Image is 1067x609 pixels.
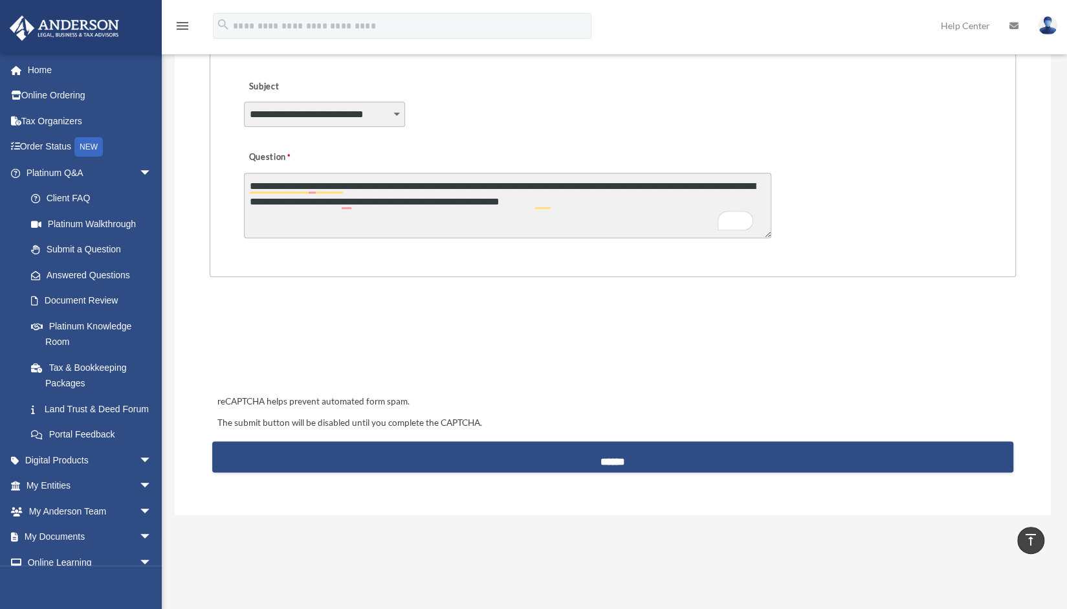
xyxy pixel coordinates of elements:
a: vertical_align_top [1017,527,1044,554]
a: My Anderson Teamarrow_drop_down [9,498,171,524]
a: Online Ordering [9,83,171,109]
a: My Entitiesarrow_drop_down [9,473,171,499]
label: Question [244,148,344,166]
textarea: To enrich screen reader interactions, please activate Accessibility in Grammarly extension settings [244,173,771,238]
div: NEW [74,137,103,157]
i: search [216,17,230,32]
a: Tax Organizers [9,108,171,134]
span: arrow_drop_down [139,473,165,500]
a: Platinum Knowledge Room [18,313,171,355]
a: menu [175,23,190,34]
span: arrow_drop_down [139,549,165,576]
a: Submit a Question [18,237,165,263]
a: Home [9,57,171,83]
i: vertical_align_top [1023,532,1039,548]
a: Digital Productsarrow_drop_down [9,447,171,473]
i: menu [175,18,190,34]
a: Platinum Walkthrough [18,211,171,237]
a: Platinum Q&Aarrow_drop_down [9,160,171,186]
div: The submit button will be disabled until you complete the CAPTCHA. [212,415,1013,431]
img: Anderson Advisors Platinum Portal [6,16,123,41]
span: arrow_drop_down [139,160,165,186]
a: My Documentsarrow_drop_down [9,524,171,550]
a: Tax & Bookkeeping Packages [18,355,171,396]
span: arrow_drop_down [139,447,165,474]
a: Document Review [18,288,171,314]
span: arrow_drop_down [139,498,165,525]
a: Client FAQ [18,186,171,212]
span: arrow_drop_down [139,524,165,551]
a: Order StatusNEW [9,134,171,161]
a: Online Learningarrow_drop_down [9,549,171,575]
a: Portal Feedback [18,422,171,448]
a: Answered Questions [18,262,171,288]
img: User Pic [1038,16,1057,35]
a: Land Trust & Deed Forum [18,396,171,422]
iframe: reCAPTCHA [214,317,410,368]
div: reCAPTCHA helps prevent automated form spam. [212,394,1013,410]
label: Subject [244,78,367,96]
